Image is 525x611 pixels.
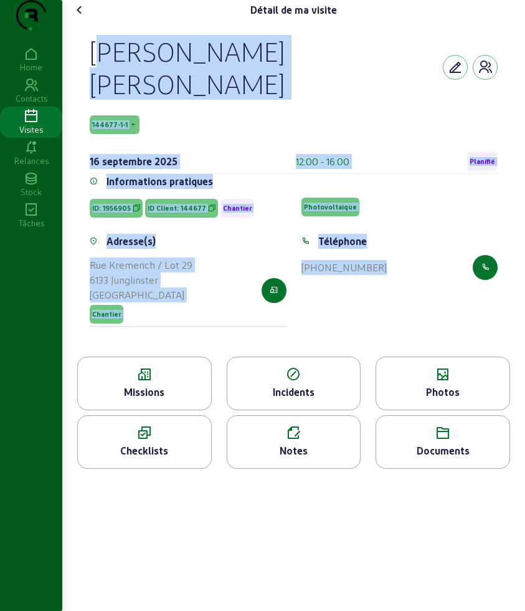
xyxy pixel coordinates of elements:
[148,204,206,213] span: ID Client: 144677
[90,287,192,302] div: [GEOGRAPHIC_DATA]
[304,203,357,211] span: Photovoltaique
[227,443,361,458] div: Notes
[92,120,128,129] span: 144677-1-1
[106,234,156,249] div: Adresse(s)
[90,154,177,169] div: 16 septembre 2025
[90,272,192,287] div: 6133 Junglinster
[470,157,495,166] span: Planifié
[78,385,211,400] div: Missions
[90,257,192,272] div: Rue Kremerich / Lot 29
[78,443,211,458] div: Checklists
[227,385,361,400] div: Incidents
[318,234,367,249] div: Téléphone
[92,204,131,213] span: ID: 1956905
[250,2,337,17] div: Détail de ma visite
[106,174,213,189] div: Informations pratiques
[376,385,509,400] div: Photos
[223,204,252,213] span: Chantier
[301,260,387,275] div: [PHONE_NUMBER]
[92,310,121,319] span: Chantier
[296,154,349,169] div: 12:00 - 16:00
[90,35,443,100] div: [PERSON_NAME] [PERSON_NAME]
[376,443,509,458] div: Documents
